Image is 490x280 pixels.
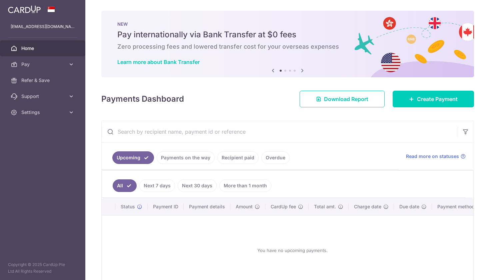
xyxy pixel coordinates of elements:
h4: Payments Dashboard [101,93,184,105]
a: Overdue [261,151,290,164]
span: Read more on statuses [406,153,459,160]
span: Settings [21,109,65,116]
h6: Zero processing fees and lowered transfer cost for your overseas expenses [117,43,458,51]
span: Charge date [354,203,381,210]
span: Amount [236,203,253,210]
p: NEW [117,21,458,27]
img: CardUp [8,5,41,13]
a: Learn more about Bank Transfer [117,59,200,65]
span: Due date [399,203,419,210]
a: Recipient paid [217,151,259,164]
p: [EMAIL_ADDRESS][DOMAIN_NAME] [11,23,75,30]
span: CardUp fee [271,203,296,210]
h5: Pay internationally via Bank Transfer at $0 fees [117,29,458,40]
span: Status [121,203,135,210]
span: Pay [21,61,65,68]
a: Read more on statuses [406,153,466,160]
span: Total amt. [314,203,336,210]
a: Upcoming [112,151,154,164]
span: Refer & Save [21,77,65,84]
a: Download Report [300,91,385,107]
a: Create Payment [393,91,474,107]
th: Payment ID [148,198,184,215]
th: Payment method [432,198,483,215]
div: You have no upcoming payments. [110,221,475,280]
a: Next 7 days [139,179,175,192]
span: Support [21,93,65,100]
input: Search by recipient name, payment id or reference [102,121,458,142]
span: Download Report [324,95,368,103]
a: Next 30 days [178,179,217,192]
a: Payments on the way [157,151,215,164]
span: Home [21,45,65,52]
th: Payment details [184,198,230,215]
a: All [113,179,137,192]
img: Bank transfer banner [101,11,474,77]
a: More than 1 month [219,179,271,192]
span: Create Payment [417,95,458,103]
